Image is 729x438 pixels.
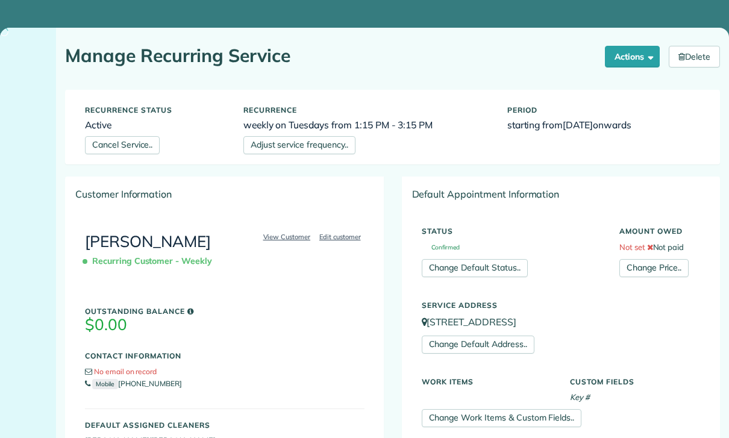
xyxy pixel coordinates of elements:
[422,378,552,386] h5: Work Items
[422,301,701,309] h5: Service Address
[260,231,314,242] a: View Customer
[619,227,700,235] h5: Amount Owed
[669,46,720,67] a: Delete
[92,379,118,389] small: Mobile
[507,120,700,130] h6: starting from onwards
[402,177,720,211] div: Default Appointment Information
[94,367,157,376] span: No email on record
[619,242,645,252] span: Not set
[605,46,660,67] button: Actions
[422,245,460,251] span: Confirmed
[422,336,534,354] a: Change Default Address..
[316,231,364,242] a: Edit customer
[85,136,160,154] a: Cancel Service..
[85,251,217,272] span: Recurring Customer - Weekly
[85,120,225,130] h6: Active
[570,392,590,402] em: Key #
[422,259,528,277] a: Change Default Status..
[85,106,225,114] h5: Recurrence status
[422,315,701,329] p: [STREET_ADDRESS]
[65,46,596,66] h1: Manage Recurring Service
[85,352,364,360] h5: Contact Information
[610,221,709,277] div: Not paid
[570,378,700,386] h5: Custom Fields
[422,227,601,235] h5: Status
[243,106,489,114] h5: Recurrence
[563,119,593,131] span: [DATE]
[619,259,689,277] a: Change Price..
[85,379,182,388] a: Mobile[PHONE_NUMBER]
[85,307,364,315] h5: Outstanding Balance
[85,421,364,429] h5: Default Assigned Cleaners
[243,120,489,130] h6: weekly on Tuesdays from 1:15 PM - 3:15 PM
[507,106,700,114] h5: Period
[243,136,355,154] a: Adjust service frequency..
[85,231,211,251] a: [PERSON_NAME]
[66,177,384,211] div: Customer Information
[85,316,364,334] h3: $0.00
[422,409,582,427] a: Change Work Items & Custom Fields..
